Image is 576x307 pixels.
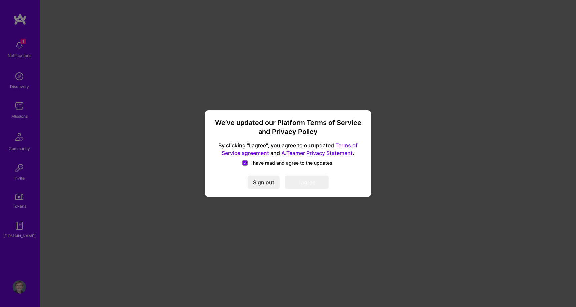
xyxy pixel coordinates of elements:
button: Sign out [248,176,280,189]
a: Terms of Service agreement [222,142,358,156]
h3: We’ve updated our Platform Terms of Service and Privacy Policy [213,118,363,136]
span: By clicking "I agree", you agree to our updated and . [213,142,363,157]
span: I have read and agree to the updates. [250,160,334,166]
a: A.Teamer Privacy Statement [281,150,353,156]
button: I agree [285,176,329,189]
